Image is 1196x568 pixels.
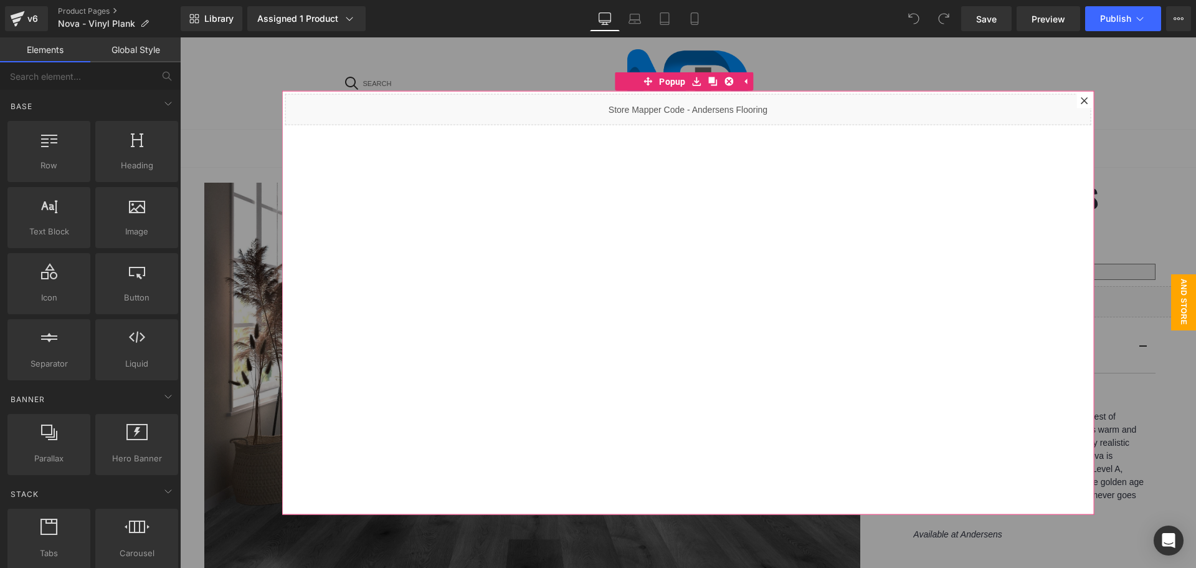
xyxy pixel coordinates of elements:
span: Carousel [99,547,174,560]
a: Mobile [680,6,710,31]
a: v6 [5,6,48,31]
button: More [1166,6,1191,31]
a: Clone Module [525,34,541,53]
button: Undo [901,6,926,31]
span: Liquid [99,357,174,370]
a: Laptop [620,6,650,31]
div: v6 [25,11,40,27]
span: Row [11,159,87,172]
span: Library [204,13,234,24]
span: Save [976,12,997,26]
span: Publish [1100,14,1131,24]
span: Heading [99,159,174,172]
div: Open Intercom Messenger [1154,526,1184,556]
span: Image [99,225,174,238]
a: Preview [1017,6,1080,31]
a: Desktop [590,6,620,31]
span: Parallax [11,452,87,465]
span: Button [99,291,174,304]
div: Assigned 1 Product [257,12,356,25]
span: Banner [9,393,46,405]
a: Product Pages [58,6,181,16]
span: Text Block [11,225,87,238]
a: Tablet [650,6,680,31]
span: Preview [1032,12,1065,26]
span: Separator [11,357,87,370]
a: Save module [509,34,525,53]
a: Delete Module [541,34,558,53]
span: Icon [11,291,87,304]
button: Redo [931,6,956,31]
a: New Library [181,6,242,31]
button: Publish [1085,6,1161,31]
span: Tabs [11,547,87,560]
span: Hero Banner [99,452,174,465]
span: Popup [476,34,509,53]
a: Expand / Collapse [558,34,574,53]
span: Nova - Vinyl Plank [58,19,135,29]
span: Base [9,100,34,112]
span: AND Store Mapper [966,237,1016,293]
span: Stack [9,488,40,500]
a: Global Style [90,37,181,62]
